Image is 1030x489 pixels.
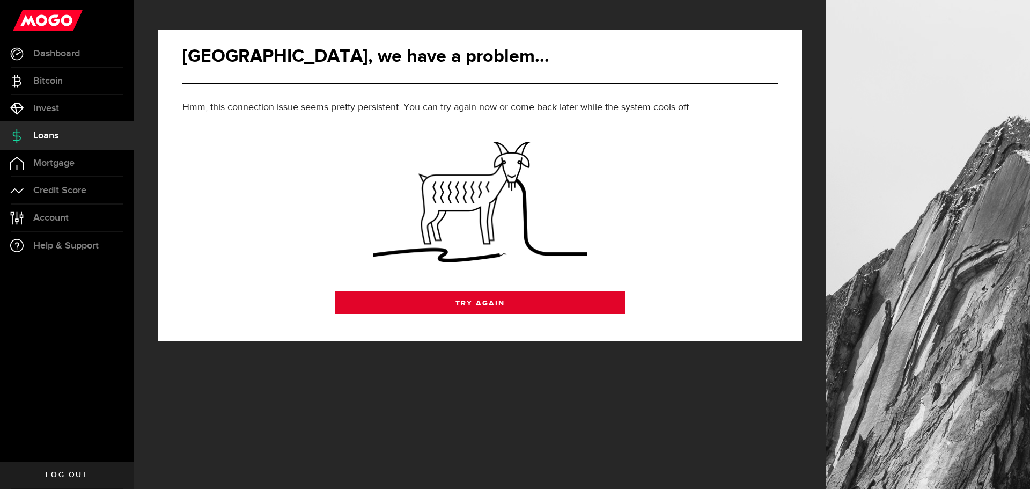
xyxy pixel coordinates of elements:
[373,126,587,270] img: connectionissue_goat.png
[182,46,778,68] h1: [GEOGRAPHIC_DATA], we have a problem...
[33,104,59,113] span: Invest
[33,49,80,59] span: Dashboard
[33,131,58,141] span: Loans
[335,291,625,314] a: Try Again
[33,186,86,195] span: Credit Score
[33,158,75,168] span: Mortgage
[33,241,99,251] span: Help & Support
[33,213,69,223] span: Account
[33,76,63,86] span: Bitcoin
[46,471,88,479] span: Log out
[9,4,41,37] button: Open LiveChat chat widget
[182,100,778,115] p: Hmm, this connection issue seems pretty persistent. You can try again now or come back later whil...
